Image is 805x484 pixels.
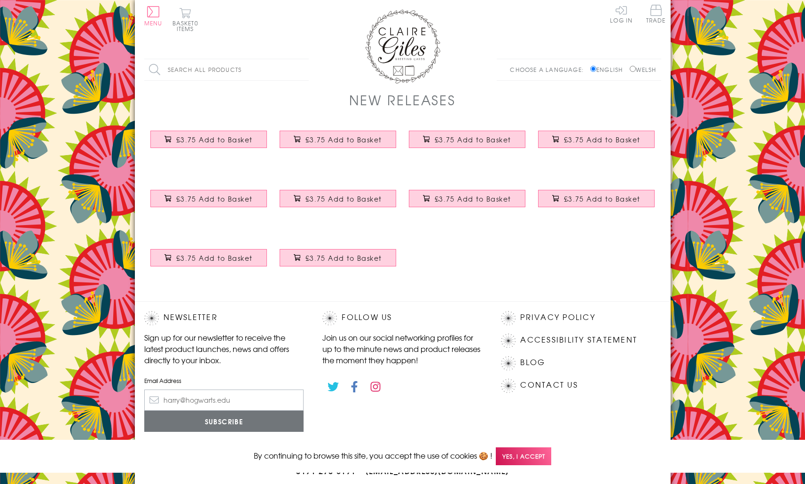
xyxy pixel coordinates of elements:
[280,190,396,207] button: £3.75 Add to Basket
[150,131,267,148] button: £3.75 Add to Basket
[305,253,382,263] span: £3.75 Add to Basket
[305,135,382,144] span: £3.75 Add to Basket
[510,65,588,74] p: Choose a language:
[280,131,396,148] button: £3.75 Add to Basket
[274,183,403,223] a: Birthday Card, Age 60 - Sunshine, Happy 60th Birthday, Embellished with pompoms £3.75 Add to Basket
[172,8,198,31] button: Basket0 items
[590,65,627,74] label: English
[630,66,636,72] input: Welsh
[299,59,309,80] input: Search
[403,124,532,164] a: Birthday Card, Age 30 - Flowers, Happy 30th Birthday, Embellished with pompoms £3.75 Add to Basket
[144,59,309,80] input: Search all products
[274,124,403,164] a: Birthday Card, Age 21 - Blue Circle, Happy 21st Birthday, Embellished with pompoms £3.75 Add to B...
[144,390,304,411] input: harry@hogwarts.edu
[144,332,304,366] p: Sign up for our newsletter to receive the latest product launches, news and offers directly to yo...
[590,66,596,72] input: English
[177,19,198,33] span: 0 items
[409,190,525,207] button: £3.75 Add to Basket
[144,183,274,223] a: Birthday Card, Age 50 - Chequers, Happy 50th Birthday, Embellished with pompoms £3.75 Add to Basket
[144,311,304,325] h2: Newsletter
[150,190,267,207] button: £3.75 Add to Basket
[520,334,637,346] a: Accessibility Statement
[435,194,511,203] span: £3.75 Add to Basket
[144,242,274,282] a: Birthday Card, Age 90 - Starburst, Happy 90th Birthday, Embellished with pompoms £3.75 Add to Basket
[305,194,382,203] span: £3.75 Add to Basket
[520,356,545,369] a: Blog
[409,131,525,148] button: £3.75 Add to Basket
[365,9,440,84] img: Claire Giles Greetings Cards
[564,194,641,203] span: £3.75 Add to Basket
[435,135,511,144] span: £3.75 Add to Basket
[538,131,655,148] button: £3.75 Add to Basket
[144,6,163,26] button: Menu
[532,124,661,164] a: Birthday Card, Age 40 - Starburst, Happy 40th Birthday, Embellished with pompoms £3.75 Add to Basket
[176,253,253,263] span: £3.75 Add to Basket
[176,194,253,203] span: £3.75 Add to Basket
[150,249,267,266] button: £3.75 Add to Basket
[274,242,403,282] a: Birthday Card, Age 100 - Petal, Happy 100th Birthday, Embellished with pompoms £3.75 Add to Basket
[144,124,274,164] a: Birthday Card, Age 18 - Pink Circle, Happy 18th Birthday, Embellished with pompoms £3.75 Add to B...
[144,411,304,432] input: Subscribe
[322,332,482,366] p: Join us on our social networking profiles for up to the minute news and product releases the mome...
[496,447,551,466] span: Yes, I accept
[532,183,661,223] a: Birthday Card, Age 80 - Wheel, Happy 80th Birthday, Embellished with pompoms £3.75 Add to Basket
[403,183,532,223] a: Birthday Card, Age 70 - Flower Power, Happy 70th Birthday, Embellished with pompoms £3.75 Add to ...
[520,311,595,324] a: Privacy Policy
[646,5,666,25] a: Trade
[646,5,666,23] span: Trade
[349,90,455,109] h1: New Releases
[280,249,396,266] button: £3.75 Add to Basket
[144,376,304,385] label: Email Address
[564,135,641,144] span: £3.75 Add to Basket
[144,19,163,27] span: Menu
[610,5,633,23] a: Log In
[322,311,482,325] h2: Follow Us
[520,379,578,391] a: Contact Us
[538,190,655,207] button: £3.75 Add to Basket
[176,135,253,144] span: £3.75 Add to Basket
[630,65,657,74] label: Welsh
